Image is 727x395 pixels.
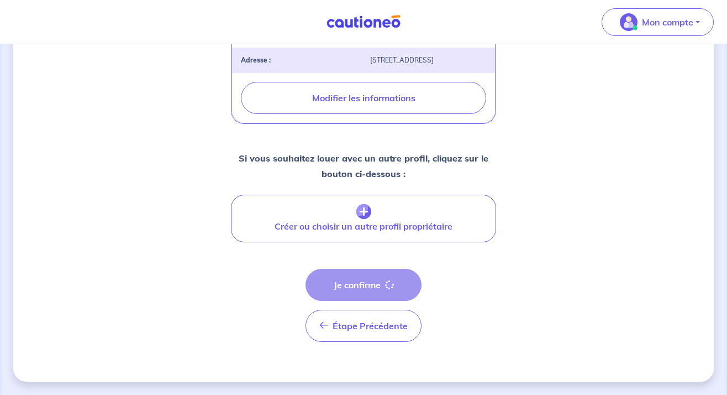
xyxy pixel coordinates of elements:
[620,13,638,31] img: illu_account_valid_menu.svg
[231,195,496,242] button: Créer ou choisir un autre profil propriétaire
[602,8,714,36] button: illu_account_valid_menu.svgMon compte
[642,15,693,29] p: Mon compte
[305,310,422,342] button: Étape Précédente
[241,56,271,64] strong: Adresse :
[363,56,493,64] div: [STREET_ADDRESS]
[241,82,486,114] button: Modifier les informations
[333,320,408,331] span: Étape Précédente
[239,153,488,179] strong: Si vous souhaitez louer avec un autre profil, cliquez sur le bouton ci-dessous :
[356,204,371,220] img: archivate
[322,15,405,29] img: Cautioneo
